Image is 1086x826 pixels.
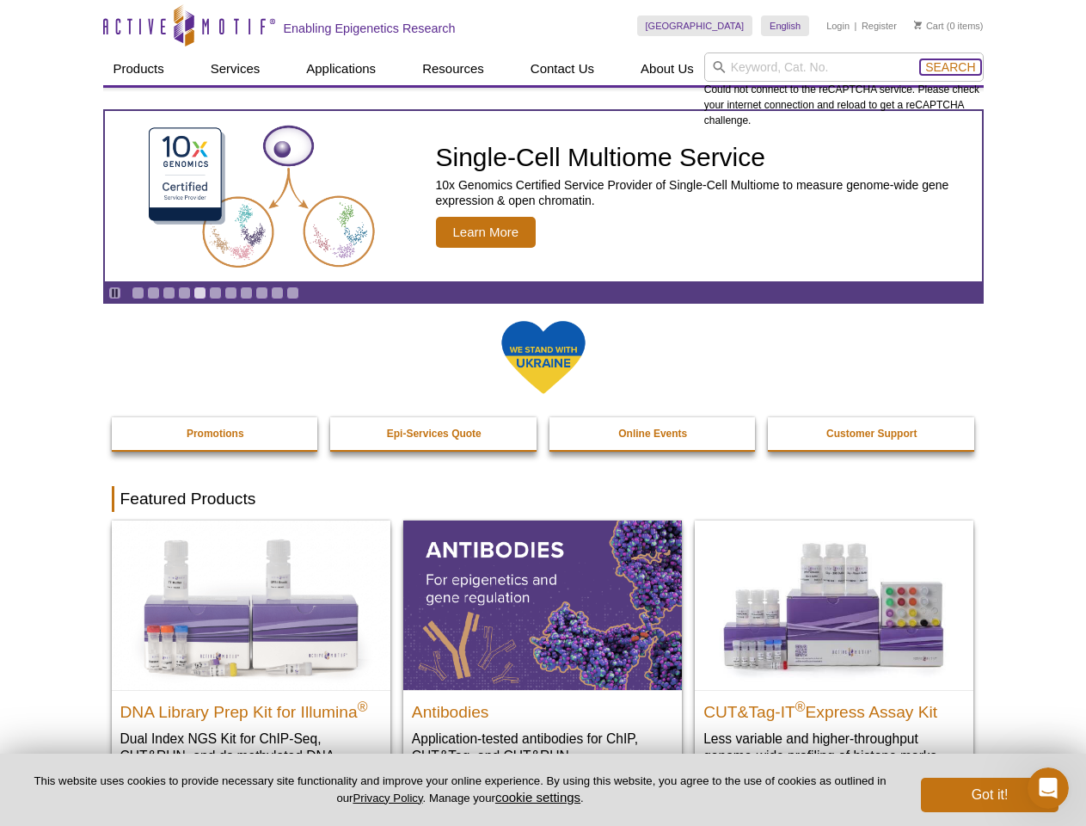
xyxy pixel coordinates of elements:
img: Your Cart [914,21,922,29]
img: All Antibodies [403,521,682,689]
a: Contact Us [520,52,604,85]
strong: Promotions [187,428,244,440]
h2: CUT&Tag-IT Express Assay Kit [703,695,965,721]
a: Go to slide 8 [240,287,253,299]
img: We Stand With Ukraine [500,319,586,396]
a: Register [862,20,897,32]
span: Learn More [436,217,537,248]
li: | [855,15,857,36]
p: This website uses cookies to provide necessary site functionality and improve your online experie... [28,774,893,806]
strong: Epi-Services Quote [387,428,482,440]
a: Resources [412,52,494,85]
strong: Online Events [618,428,687,440]
h2: Single-Cell Multiome Service [436,145,973,170]
a: Go to slide 2 [147,287,160,299]
a: Online Events [549,417,758,450]
input: Keyword, Cat. No. [704,52,984,82]
a: About Us [630,52,704,85]
p: Dual Index NGS Kit for ChIP-Seq, CUT&RUN, and ds methylated DNA assays. [120,730,382,782]
a: Go to slide 1 [132,287,144,299]
a: Go to slide 5 [193,287,206,299]
img: CUT&Tag-IT® Express Assay Kit [695,521,973,689]
span: Search [925,60,975,74]
iframe: Intercom live chat [1028,767,1069,809]
a: Single-Cell Multiome Service Single-Cell Multiome Service 10x Genomics Certified Service Provider... [105,111,982,281]
a: Privacy Policy [353,792,422,804]
p: Application-tested antibodies for ChIP, CUT&Tag, and CUT&RUN. [412,730,673,765]
button: cookie settings [495,790,580,804]
a: Toggle autoplay [108,287,121,299]
strong: Customer Support [826,428,917,440]
a: All Antibodies Antibodies Application-tested antibodies for ChIP, CUT&Tag, and CUT&RUN. [403,521,682,781]
button: Got it! [921,778,1058,812]
p: Less variable and higher-throughput genome-wide profiling of histone marks​. [703,730,965,765]
h2: Enabling Epigenetics Research [284,21,456,36]
a: [GEOGRAPHIC_DATA] [637,15,753,36]
a: Cart [914,20,944,32]
a: Applications [296,52,386,85]
a: DNA Library Prep Kit for Illumina DNA Library Prep Kit for Illumina® Dual Index NGS Kit for ChIP-... [112,521,390,798]
h2: DNA Library Prep Kit for Illumina [120,695,382,721]
a: Products [103,52,175,85]
a: Services [200,52,271,85]
button: Search [920,59,980,75]
a: Go to slide 10 [271,287,284,299]
a: CUT&Tag-IT® Express Assay Kit CUT&Tag-IT®Express Assay Kit Less variable and higher-throughput ge... [695,521,973,781]
a: Go to slide 4 [178,287,191,299]
a: Go to slide 11 [286,287,299,299]
h2: Featured Products [112,486,975,512]
a: English [761,15,809,36]
a: Promotions [112,417,320,450]
li: (0 items) [914,15,984,36]
article: Single-Cell Multiome Service [105,111,982,281]
sup: ® [358,699,368,713]
a: Go to slide 7 [224,287,237,299]
a: Customer Support [768,417,976,450]
h2: Antibodies [412,695,673,721]
sup: ® [795,699,806,713]
a: Go to slide 9 [255,287,268,299]
img: Single-Cell Multiome Service [132,118,390,275]
a: Login [826,20,850,32]
p: 10x Genomics Certified Service Provider of Single-Cell Multiome to measure genome-wide gene expre... [436,177,973,208]
div: Could not connect to the reCAPTCHA service. Please check your internet connection and reload to g... [704,52,984,128]
a: Go to slide 6 [209,287,222,299]
a: Go to slide 3 [163,287,175,299]
a: Epi-Services Quote [330,417,538,450]
img: DNA Library Prep Kit for Illumina [112,521,390,689]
